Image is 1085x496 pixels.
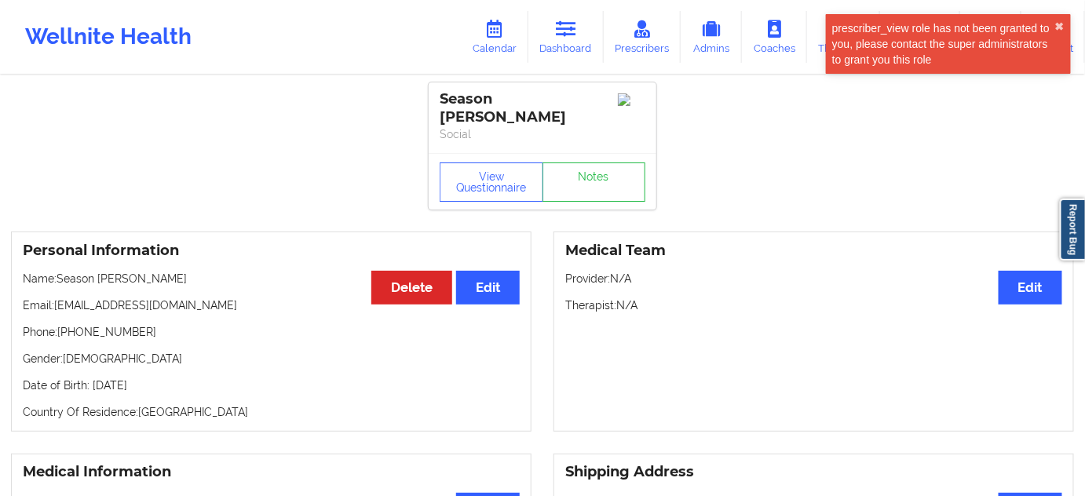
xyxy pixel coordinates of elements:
[565,463,1062,481] h3: Shipping Address
[565,242,1062,260] h3: Medical Team
[742,11,807,63] a: Coaches
[23,463,520,481] h3: Medical Information
[565,271,1062,286] p: Provider: N/A
[23,377,520,393] p: Date of Birth: [DATE]
[23,324,520,340] p: Phone: [PHONE_NUMBER]
[23,271,520,286] p: Name: Season [PERSON_NAME]
[604,11,681,63] a: Prescribers
[440,90,645,126] div: Season [PERSON_NAME]
[440,126,645,142] p: Social
[1060,199,1085,261] a: Report Bug
[461,11,528,63] a: Calendar
[1055,20,1065,33] button: close
[565,297,1062,313] p: Therapist: N/A
[23,404,520,420] p: Country Of Residence: [GEOGRAPHIC_DATA]
[440,162,543,202] button: View Questionnaire
[371,271,452,305] button: Delete
[23,297,520,313] p: Email: [EMAIL_ADDRESS][DOMAIN_NAME]
[999,271,1062,305] button: Edit
[681,11,742,63] a: Admins
[23,242,520,260] h3: Personal Information
[618,93,645,106] img: Image%2Fplaceholer-image.png
[832,20,1055,67] div: prescriber_view role has not been granted to you, please contact the super administrators to gran...
[528,11,604,63] a: Dashboard
[23,351,520,367] p: Gender: [DEMOGRAPHIC_DATA]
[456,271,520,305] button: Edit
[807,11,880,63] a: Therapists
[542,162,646,202] a: Notes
